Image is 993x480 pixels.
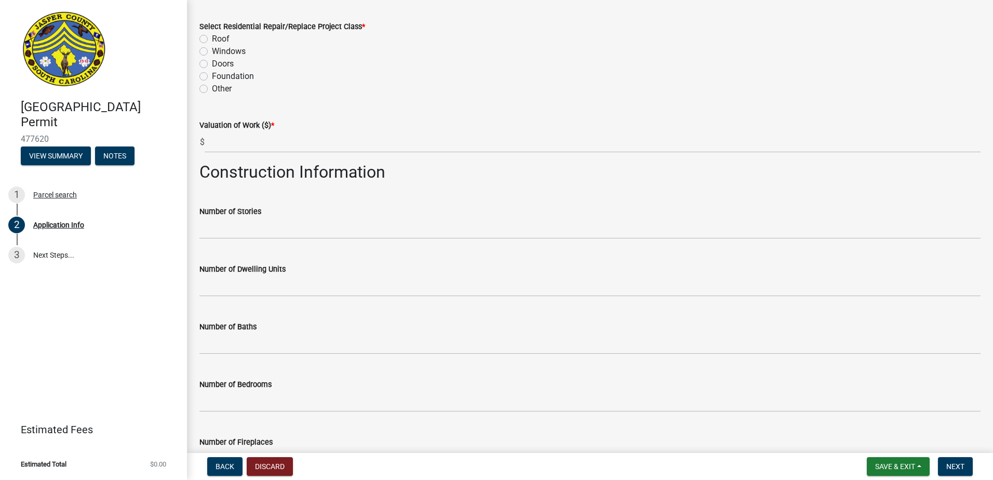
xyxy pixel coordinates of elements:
[212,45,246,58] label: Windows
[33,221,84,229] div: Application Info
[21,461,66,468] span: Estimated Total
[21,100,179,130] h4: [GEOGRAPHIC_DATA] Permit
[95,152,135,161] wm-modal-confirm: Notes
[33,191,77,198] div: Parcel search
[199,162,981,182] h2: Construction Information
[199,324,257,331] label: Number of Baths
[8,419,170,440] a: Estimated Fees
[212,33,230,45] label: Roof
[938,457,973,476] button: Next
[946,462,964,471] span: Next
[8,247,25,263] div: 3
[8,186,25,203] div: 1
[875,462,915,471] span: Save & Exit
[21,146,91,165] button: View Summary
[212,70,254,83] label: Foundation
[199,23,365,31] label: Select Residential Repair/Replace Project Class
[199,122,274,129] label: Valuation of Work ($)
[21,11,108,89] img: Jasper County, South Carolina
[247,457,293,476] button: Discard
[150,461,166,468] span: $0.00
[199,208,261,216] label: Number of Stories
[199,381,272,389] label: Number of Bedrooms
[216,462,234,471] span: Back
[199,439,273,446] label: Number of Fireplaces
[199,266,286,273] label: Number of Dwelling Units
[21,152,91,161] wm-modal-confirm: Summary
[8,217,25,233] div: 2
[867,457,930,476] button: Save & Exit
[95,146,135,165] button: Notes
[199,131,205,153] span: $
[212,83,232,95] label: Other
[207,457,243,476] button: Back
[21,134,166,144] span: 477620
[212,58,234,70] label: Doors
